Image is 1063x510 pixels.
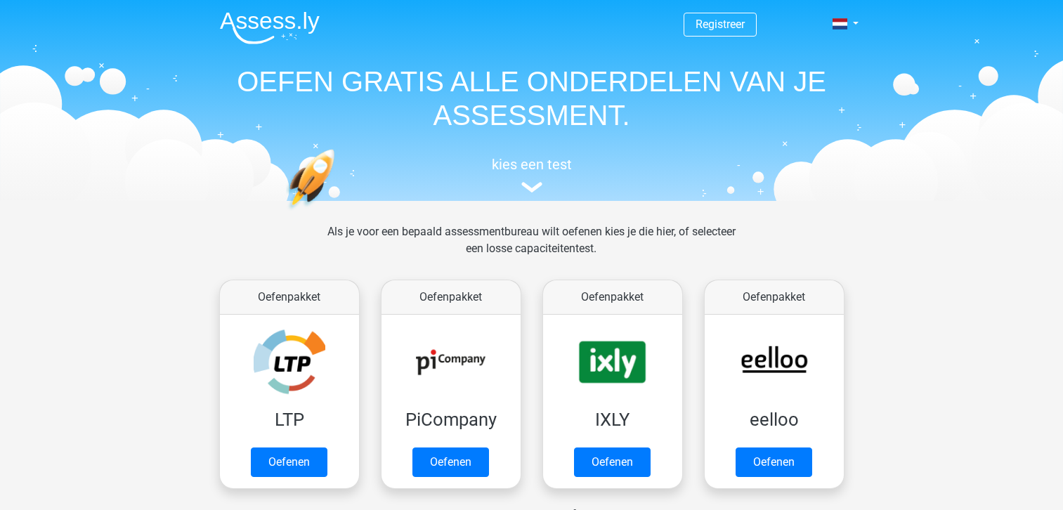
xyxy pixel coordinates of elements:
a: kies een test [209,156,855,193]
a: Oefenen [574,447,651,477]
a: Oefenen [251,447,327,477]
img: Assessly [220,11,320,44]
a: Oefenen [412,447,489,477]
h5: kies een test [209,156,855,173]
img: oefenen [286,149,389,276]
a: Oefenen [736,447,812,477]
a: Registreer [696,18,745,31]
img: assessment [521,182,542,192]
div: Als je voor een bepaald assessmentbureau wilt oefenen kies je die hier, of selecteer een losse ca... [316,223,747,274]
h1: OEFEN GRATIS ALLE ONDERDELEN VAN JE ASSESSMENT. [209,65,855,132]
